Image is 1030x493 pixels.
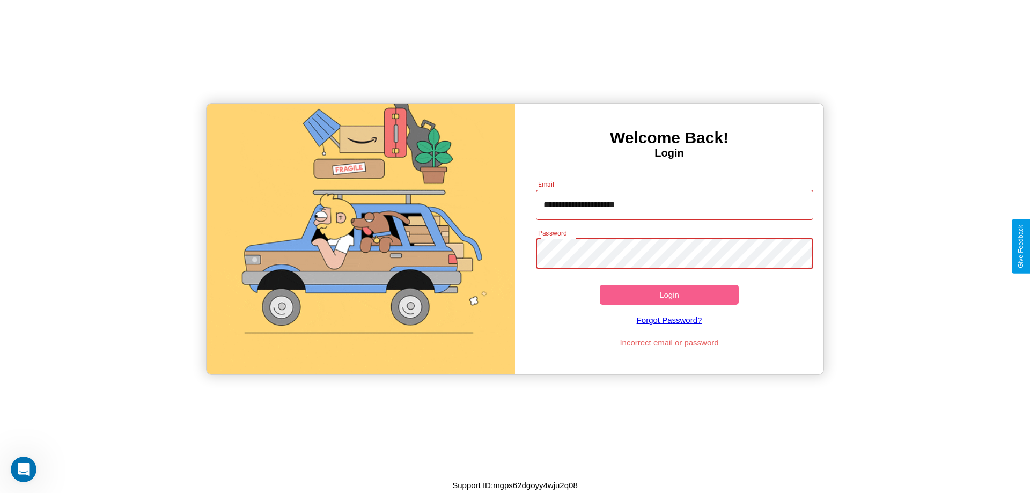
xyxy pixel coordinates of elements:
div: Give Feedback [1017,225,1025,268]
h4: Login [515,147,823,159]
h3: Welcome Back! [515,129,823,147]
a: Forgot Password? [531,305,808,335]
p: Incorrect email or password [531,335,808,350]
iframe: Intercom live chat [11,457,36,482]
label: Email [538,180,555,189]
label: Password [538,229,566,238]
p: Support ID: mgps62dgoyy4wju2q08 [452,478,578,492]
button: Login [600,285,739,305]
img: gif [207,104,515,374]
